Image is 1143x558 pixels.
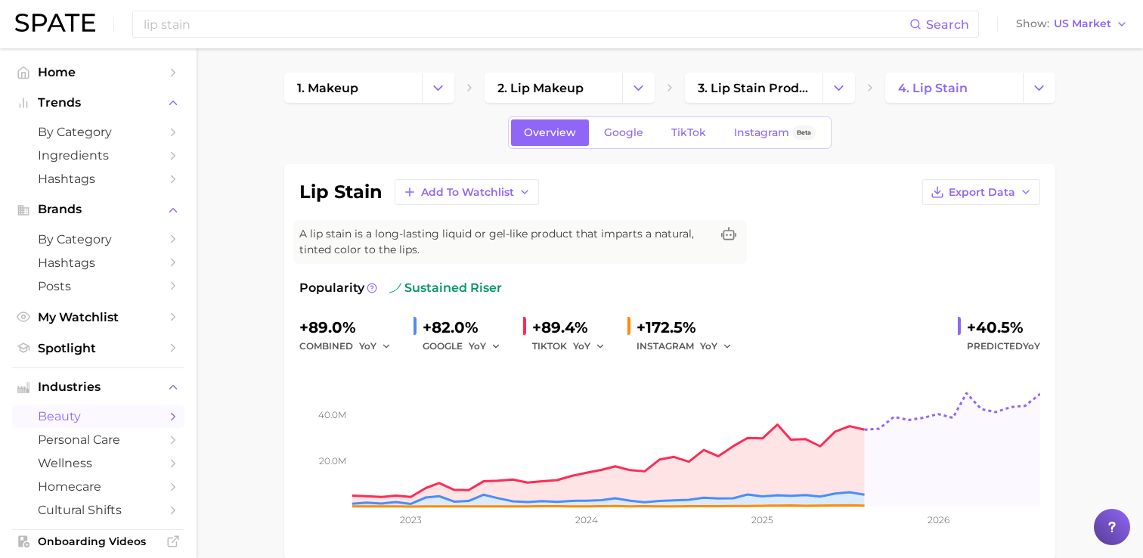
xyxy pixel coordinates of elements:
[38,310,159,324] span: My Watchlist
[469,337,501,355] button: YoY
[421,186,514,199] span: Add to Watchlist
[604,126,643,139] span: Google
[591,119,656,146] a: Google
[12,376,184,398] button: Industries
[299,337,401,355] div: combined
[389,282,401,294] img: sustained riser
[299,315,401,339] div: +89.0%
[698,81,810,95] span: 3. lip stain products
[38,409,159,423] span: beauty
[949,186,1015,199] span: Export Data
[671,126,706,139] span: TikTok
[1054,20,1111,28] span: US Market
[575,514,598,525] tspan: 2024
[38,279,159,293] span: Posts
[12,405,184,428] a: beauty
[922,179,1040,205] button: Export Data
[622,73,655,103] button: Change Category
[299,279,364,297] span: Popularity
[700,337,733,355] button: YoY
[1023,73,1055,103] button: Change Category
[12,498,184,522] a: cultural shifts
[15,14,95,32] img: SPATE
[573,339,590,352] span: YoY
[38,125,159,139] span: by Category
[12,60,184,84] a: Home
[12,167,184,191] a: Hashtags
[469,339,486,352] span: YoY
[38,479,159,494] span: homecare
[637,315,742,339] div: +172.5%
[658,119,719,146] a: TikTok
[38,148,159,163] span: Ingredients
[395,179,539,205] button: Add to Watchlist
[12,228,184,251] a: by Category
[38,65,159,79] span: Home
[734,126,789,139] span: Instagram
[38,96,159,110] span: Trends
[1023,340,1040,352] span: YoY
[751,514,773,525] tspan: 2025
[359,339,376,352] span: YoY
[423,337,511,355] div: GOOGLE
[797,126,811,139] span: Beta
[38,203,159,216] span: Brands
[822,73,855,103] button: Change Category
[12,198,184,221] button: Brands
[38,172,159,186] span: Hashtags
[38,232,159,246] span: by Category
[511,119,589,146] a: Overview
[532,315,615,339] div: +89.4%
[12,274,184,298] a: Posts
[885,73,1023,103] a: 4. lip stain
[898,81,968,95] span: 4. lip stain
[12,451,184,475] a: wellness
[524,126,576,139] span: Overview
[928,514,949,525] tspan: 2026
[38,535,159,548] span: Onboarding Videos
[299,226,711,258] span: A lip stain is a long-lasting liquid or gel-like product that imparts a natural, tinted color to ...
[38,456,159,470] span: wellness
[12,530,184,553] a: Onboarding Videos
[573,337,606,355] button: YoY
[685,73,822,103] a: 3. lip stain products
[38,503,159,517] span: cultural shifts
[12,251,184,274] a: Hashtags
[38,341,159,355] span: Spotlight
[12,144,184,167] a: Ingredients
[12,305,184,329] a: My Watchlist
[12,428,184,451] a: personal care
[532,337,615,355] div: TIKTOK
[497,81,584,95] span: 2. lip makeup
[700,339,717,352] span: YoY
[12,91,184,114] button: Trends
[299,183,383,201] h1: lip stain
[12,120,184,144] a: by Category
[1012,14,1132,34] button: ShowUS Market
[400,514,422,525] tspan: 2023
[12,336,184,360] a: Spotlight
[926,17,969,32] span: Search
[142,11,909,37] input: Search here for a brand, industry, or ingredient
[359,337,392,355] button: YoY
[389,279,502,297] span: sustained riser
[12,475,184,498] a: homecare
[967,315,1040,339] div: +40.5%
[423,315,511,339] div: +82.0%
[297,81,358,95] span: 1. makeup
[485,73,622,103] a: 2. lip makeup
[422,73,454,103] button: Change Category
[1016,20,1049,28] span: Show
[967,337,1040,355] span: Predicted
[38,432,159,447] span: personal care
[284,73,422,103] a: 1. makeup
[721,119,829,146] a: InstagramBeta
[38,256,159,270] span: Hashtags
[38,380,159,394] span: Industries
[637,337,742,355] div: INSTAGRAM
